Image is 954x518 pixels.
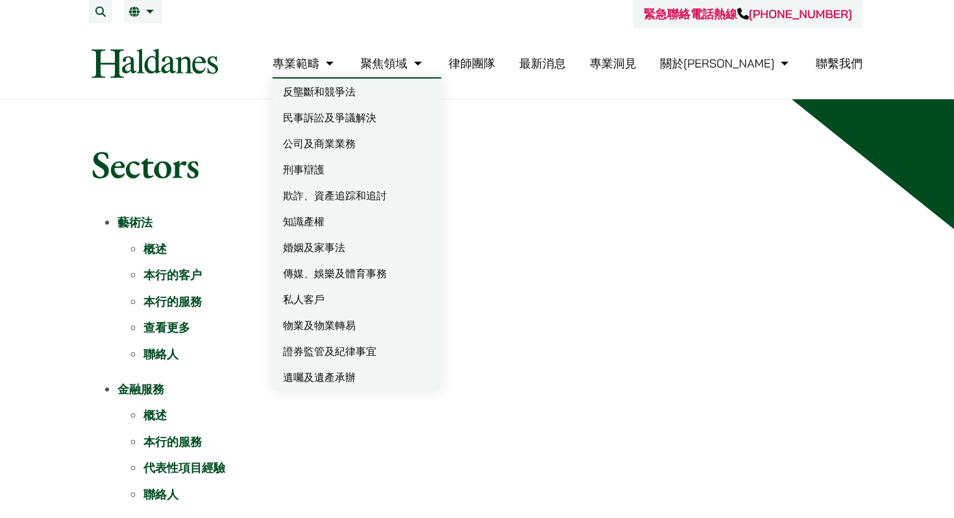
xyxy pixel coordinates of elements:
[273,182,441,208] a: 欺詐、資產追踪和追討
[816,56,862,71] a: 聯繫我們
[143,408,167,423] a: 概述
[92,49,218,78] img: Logo of Haldanes
[273,130,441,156] a: 公司及商業業務
[117,215,153,230] a: 藝術法
[273,79,441,105] a: 反壟斷和競爭法
[448,56,495,71] a: 律師團隊
[519,56,566,71] a: 最新消息
[143,460,225,475] a: 代表性項目經驗
[273,56,337,71] a: 專業範疇
[143,487,178,502] a: 聯絡人
[273,338,441,364] a: 證券監管及紀律事宜
[273,364,441,390] a: 遺囑及遺產承辦
[273,260,441,286] a: 傳媒、娛樂及體育事務
[273,286,441,312] a: 私人客戶
[143,241,167,256] a: 概述
[660,56,792,71] a: 關於何敦
[143,347,178,362] a: 聯絡人
[273,312,441,338] a: 物業及物業轉易
[117,382,164,397] a: 金融服務
[273,234,441,260] a: 婚姻及家事法
[129,6,157,17] a: 繁
[273,208,441,234] a: 知識產權
[644,6,852,21] a: 緊急聯絡電話熱線[PHONE_NUMBER]
[361,56,425,71] a: 聚焦領域
[590,56,637,71] a: 專業洞見
[273,156,441,182] a: 刑事辯護
[143,320,190,335] a: 查看更多
[143,434,202,449] a: 本行的服務
[143,267,202,282] a: 本行的客户
[273,105,441,130] a: 民事訴訟及爭議解決
[92,141,862,188] h1: Sectors
[143,294,202,309] a: 本行的服務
